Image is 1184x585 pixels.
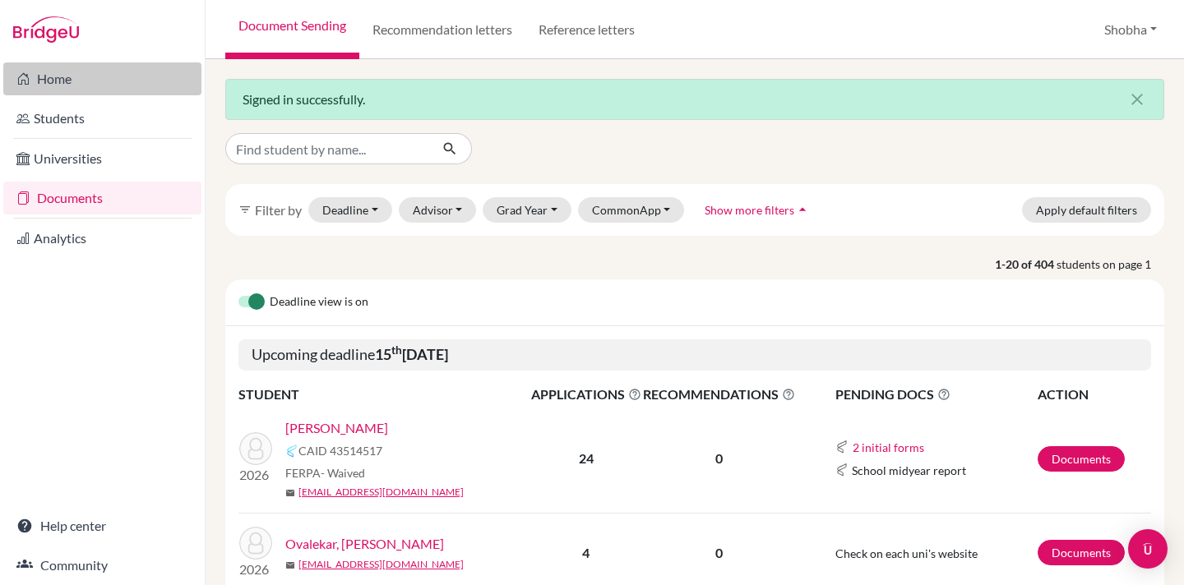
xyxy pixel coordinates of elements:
[255,202,302,218] span: Filter by
[1038,540,1125,565] a: Documents
[3,102,201,135] a: Students
[1127,90,1147,109] i: close
[578,197,685,223] button: CommonApp
[285,445,298,458] img: Common App logo
[285,534,444,554] a: Ovalekar, [PERSON_NAME]
[582,545,590,560] b: 4
[835,463,849,477] img: Common App logo
[298,485,464,500] a: [EMAIL_ADDRESS][DOMAIN_NAME]
[643,449,795,468] p: 0
[308,197,392,223] button: Deadline
[239,560,272,579] p: 2026
[3,62,201,95] a: Home
[483,197,571,223] button: Grad Year
[239,527,272,560] img: Ovalekar, Adi Jayesh
[298,557,464,572] a: [EMAIL_ADDRESS][DOMAIN_NAME]
[794,201,811,218] i: arrow_drop_up
[1038,446,1125,472] a: Documents
[3,142,201,175] a: Universities
[835,440,849,454] img: Common App logo
[852,438,925,457] button: 2 initial forms
[270,292,368,312] span: Deadline view is on
[238,203,252,216] i: filter_list
[285,488,295,498] span: mail
[238,339,1151,371] h5: Upcoming deadline
[835,546,978,560] span: Check on each uni's website
[238,384,530,405] th: STUDENT
[285,560,295,570] span: mail
[835,385,1036,404] span: PENDING DOCS
[239,465,272,485] p: 2026
[1037,384,1151,405] th: ACTION
[705,203,794,217] span: Show more filters
[225,133,429,164] input: Find student by name...
[643,543,795,563] p: 0
[691,197,825,223] button: Show more filtersarrow_drop_up
[3,509,201,542] a: Help center
[3,549,201,582] a: Community
[285,418,388,438] a: [PERSON_NAME]
[13,16,79,43] img: Bridge-U
[285,464,365,481] span: FERPA
[1128,529,1168,569] div: Open Intercom Messenger
[321,466,365,480] span: - Waived
[531,385,641,404] span: APPLICATIONS
[1097,14,1164,45] button: Shobha
[391,343,402,357] sup: th
[1022,197,1151,223] button: Apply default filters
[995,256,1057,273] strong: 1-20 of 404
[852,462,966,479] span: School midyear report
[298,442,382,459] span: CAID 43514517
[375,345,448,363] b: 15 [DATE]
[579,450,594,466] b: 24
[1057,256,1164,273] span: students on page 1
[3,182,201,214] a: Documents
[3,222,201,255] a: Analytics
[1111,80,1163,119] button: Close
[399,197,477,223] button: Advisor
[239,432,272,465] img: Kanodia, Nandita
[225,79,1164,120] div: Signed in successfully.
[643,385,795,404] span: RECOMMENDATIONS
